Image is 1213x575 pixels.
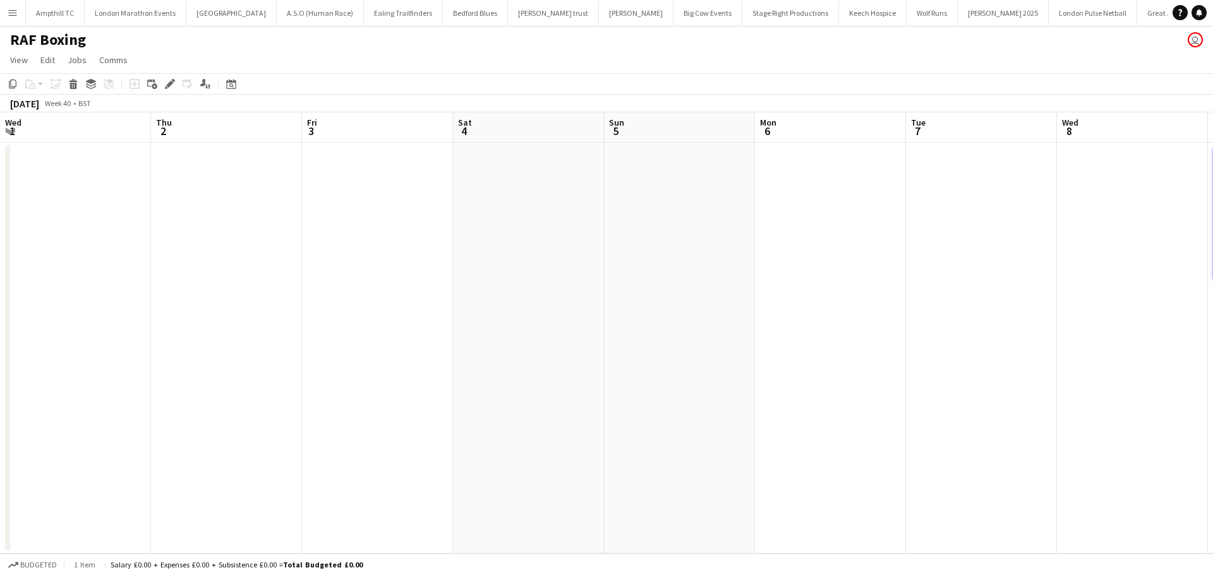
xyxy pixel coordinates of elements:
[5,117,21,128] span: Wed
[85,1,186,25] button: London Marathon Events
[20,560,57,569] span: Budgeted
[78,98,91,108] div: BST
[758,124,776,138] span: 6
[156,117,172,128] span: Thu
[364,1,443,25] button: Ealing Trailfinders
[94,52,133,68] a: Comms
[1062,117,1078,128] span: Wed
[607,124,624,138] span: 5
[283,560,363,569] span: Total Budgeted £0.00
[10,54,28,66] span: View
[443,1,508,25] button: Bedford Blues
[35,52,60,68] a: Edit
[40,54,55,66] span: Edit
[154,124,172,138] span: 2
[186,1,277,25] button: [GEOGRAPHIC_DATA]
[1060,124,1078,138] span: 8
[599,1,673,25] button: [PERSON_NAME]
[508,1,599,25] button: [PERSON_NAME] trust
[907,1,958,25] button: Wolf Runs
[760,117,776,128] span: Mon
[839,1,907,25] button: Keech Hospice
[68,54,87,66] span: Jobs
[609,117,624,128] span: Sun
[10,97,39,110] div: [DATE]
[1049,1,1137,25] button: London Pulse Netball
[958,1,1049,25] button: [PERSON_NAME] 2025
[305,124,317,138] span: 3
[277,1,364,25] button: A.S.O (Human Race)
[5,52,33,68] a: View
[42,98,73,108] span: Week 40
[1188,32,1203,47] app-user-avatar: Mark Boobier
[69,560,100,569] span: 1 item
[456,124,472,138] span: 4
[99,54,128,66] span: Comms
[909,124,926,138] span: 7
[911,117,926,128] span: Tue
[63,52,92,68] a: Jobs
[10,30,86,49] h1: RAF Boxing
[111,560,363,569] div: Salary £0.00 + Expenses £0.00 + Subsistence £0.00 =
[6,558,59,572] button: Budgeted
[3,124,21,138] span: 1
[673,1,742,25] button: Big Cow Events
[307,117,317,128] span: Fri
[26,1,85,25] button: Ampthill TC
[742,1,839,25] button: Stage Right Productions
[458,117,472,128] span: Sat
